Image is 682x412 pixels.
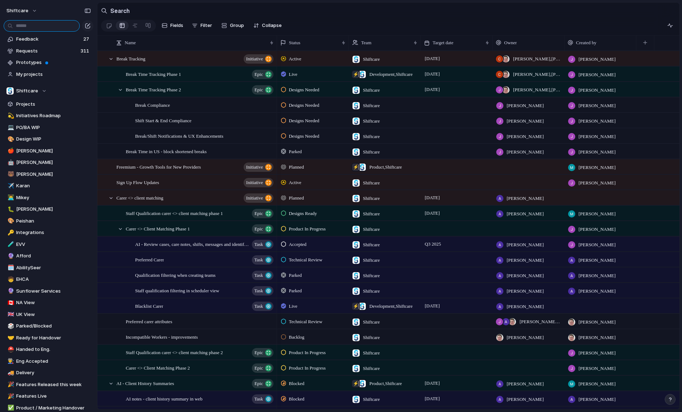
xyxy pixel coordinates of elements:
span: [PERSON_NAME] [507,133,544,140]
span: Break Time Tracking Phase 2 [126,85,181,93]
div: 🚚 [8,369,13,377]
button: 🚚 [6,369,14,376]
span: [DATE] [423,302,442,310]
span: [PERSON_NAME] [16,171,91,178]
div: 🐻 [8,170,13,178]
span: Shiftcare [363,226,380,233]
span: Design WIP [16,136,91,143]
button: Task [252,240,273,249]
a: Feedback27 [4,34,93,45]
span: [PERSON_NAME] [579,288,616,295]
a: 🍎[PERSON_NAME] [4,146,93,156]
button: 💫 [6,112,14,119]
span: PO/BA WIP [16,124,91,131]
span: [PERSON_NAME] [579,71,616,78]
button: Epic [252,70,273,79]
span: [PERSON_NAME] [579,349,616,357]
span: Features Released this week [16,381,91,388]
span: Afford [16,252,91,260]
div: ✈️ [8,182,13,190]
a: Requests311 [4,46,93,56]
button: ⛑️ [6,346,14,353]
span: [PERSON_NAME] [579,226,616,233]
span: [PERSON_NAME] , [PERSON_NAME] , [PERSON_NAME] [520,318,561,325]
div: 🧒 [8,275,13,284]
button: ✈️ [6,182,14,189]
span: Development , Shiftcare [369,303,413,310]
span: Integrations [16,229,91,236]
button: initiative [244,178,273,187]
span: Eng Accepted [16,358,91,365]
a: 🔮Sunflower Services [4,286,93,297]
span: Shiftcare [363,195,380,202]
span: Carer <> Client Matching Phase 2 [126,363,190,372]
span: Task [254,286,263,296]
span: [PERSON_NAME] [16,159,91,166]
span: [PERSON_NAME] , [PERSON_NAME] [513,55,561,63]
span: Break Time in US - block shortened breaks [126,147,207,155]
span: Planned [289,194,304,202]
div: 🍎 [8,147,13,155]
span: Shiftcare [363,210,380,218]
span: [PERSON_NAME] [579,179,616,187]
span: Backlog [289,334,304,341]
span: [PERSON_NAME] [579,210,616,218]
span: initiative [246,193,263,203]
span: initiative [246,54,263,64]
button: Epic [252,363,273,373]
span: Product , Shiftcare [369,164,402,171]
button: Task [252,394,273,404]
a: 🤝Ready for Handover [4,333,93,343]
span: Planned [289,164,304,171]
span: Development , Shiftcare [369,71,413,78]
span: Break Time Tracking Phase 1 [126,70,181,78]
span: Shiftcare [363,148,380,156]
span: [PERSON_NAME] [579,334,616,341]
span: [PERSON_NAME] [579,102,616,109]
span: Product In Progress [289,349,326,356]
span: Shiftcare [363,319,380,326]
div: 💫Initiatives Roadmap [4,110,93,121]
span: [PERSON_NAME] [507,334,544,341]
span: Break/Shift Notifications & UX Enhancements [135,132,224,140]
a: 👨‍💻Mikey [4,192,93,203]
button: 🔮 [6,252,14,260]
span: 311 [80,47,91,55]
div: ⚡ [352,164,359,171]
span: Product / Marketing Handover [16,404,91,412]
span: Shiftcare [363,133,380,140]
span: Task [254,270,263,280]
span: AI - Review cases, care notes, shifts, messages and identify highlights risks against care plan g... [135,240,250,248]
button: 💻 [6,124,14,131]
a: 💻PO/BA WIP [4,122,93,133]
button: 🗓️ [6,264,14,271]
span: [DATE] [423,193,442,202]
button: Epic [252,379,273,388]
div: 🎨 [8,217,13,225]
span: Shiftcare [363,288,380,295]
span: Projects [16,101,91,108]
button: 🔮 [6,288,14,295]
a: 🇨🇦NA View [4,297,93,308]
span: [PERSON_NAME] [16,147,91,155]
button: 👨‍🏭 [6,358,14,365]
button: Epic [252,348,273,357]
span: Shift Start & End Compliance [135,116,192,124]
span: [DATE] [423,209,442,218]
span: Active [289,179,301,186]
div: 🎨 [8,135,13,143]
button: Task [252,271,273,280]
h2: Search [110,6,130,15]
span: Qualification filtering when creating teams [135,271,216,279]
span: Ready for Handover [16,334,91,342]
a: 🧪EVV [4,239,93,250]
div: ⚡ [352,303,359,310]
span: Preferred carer attributes [126,317,172,325]
a: 🔑Integrations [4,227,93,238]
span: Parked [289,148,302,155]
div: 🇬🇧 [8,310,13,319]
span: Filter [201,22,212,29]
